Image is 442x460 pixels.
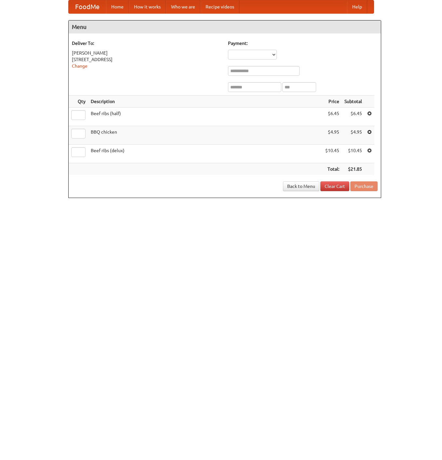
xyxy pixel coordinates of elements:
[72,63,87,69] a: Change
[72,50,221,56] div: [PERSON_NAME]
[106,0,129,13] a: Home
[342,126,365,145] td: $4.95
[88,108,323,126] td: Beef ribs (half)
[88,96,323,108] th: Description
[69,96,88,108] th: Qty
[323,145,342,163] td: $10.45
[72,40,221,46] h5: Deliver To:
[283,181,319,191] a: Back to Menu
[72,56,221,63] div: [STREET_ADDRESS]
[69,20,381,33] h4: Menu
[323,163,342,175] th: Total:
[347,0,367,13] a: Help
[323,108,342,126] td: $6.45
[200,0,239,13] a: Recipe videos
[166,0,200,13] a: Who we are
[350,181,378,191] button: Purchase
[320,181,349,191] a: Clear Cart
[342,163,365,175] th: $21.85
[228,40,378,46] h5: Payment:
[323,96,342,108] th: Price
[69,0,106,13] a: FoodMe
[342,96,365,108] th: Subtotal
[342,145,365,163] td: $10.45
[129,0,166,13] a: How it works
[88,126,323,145] td: BBQ chicken
[88,145,323,163] td: Beef ribs (delux)
[342,108,365,126] td: $6.45
[323,126,342,145] td: $4.95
